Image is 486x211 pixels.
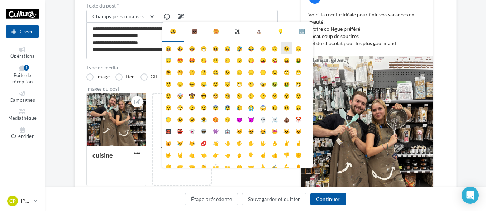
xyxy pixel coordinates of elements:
[245,113,257,125] li: 👿
[233,149,245,160] li: 🖕
[221,54,233,66] li: 😚
[140,73,158,81] label: GIF
[198,101,210,113] li: 😧
[245,125,257,137] li: 😸
[185,193,238,205] button: Étape précédente
[162,54,174,66] li: 😇
[221,149,233,160] li: 👆
[257,66,269,78] li: 😶
[221,125,233,137] li: 🤖
[233,101,245,113] li: 😥
[308,11,426,47] p: Voici la recette idéale pour finir vos vacances en beauté : - votre collègue préféré - beaucoup d...
[257,101,269,113] li: 😱
[281,66,292,78] li: 🙄
[245,90,257,101] li: 😟
[198,113,210,125] li: 😤
[210,66,221,78] li: 🤐
[174,137,186,149] li: 😿
[198,149,210,160] li: 👈
[281,137,292,149] li: ✌
[292,149,304,160] li: ✊
[213,28,219,35] div: 🍔
[233,113,245,125] li: 😈
[234,28,240,35] div: ⚽
[269,101,281,113] li: 😖
[6,25,39,38] button: Créer
[269,149,281,160] li: 👍
[281,101,292,113] li: 😣
[186,90,198,101] li: 🤠
[174,113,186,125] li: 😩
[174,101,186,113] li: 😳
[245,149,257,160] li: 👇
[186,113,198,125] li: 😫
[281,113,292,125] li: 💩
[210,160,221,172] li: 🙌
[174,125,186,137] li: 👺
[292,90,304,101] li: 😯
[92,13,145,19] span: Champs personnalisés
[233,125,245,137] li: 😺
[198,42,210,54] li: 😁
[186,66,198,78] li: 🤫
[233,160,245,172] li: 🤲
[245,137,257,149] li: ✋
[86,73,110,81] label: Image
[233,42,245,54] li: 🤣
[162,113,174,125] li: 😓
[86,86,278,91] div: Images du post
[10,53,34,59] span: Opérations
[292,160,304,172] li: 👂
[198,125,210,137] li: 👽
[281,90,292,101] li: 😮
[233,78,245,90] li: 😷
[162,90,174,101] li: 😵
[292,137,304,149] li: 🤞
[174,78,186,90] li: 😌
[245,54,257,66] li: 😋
[87,10,158,23] button: Champs personnalisés
[299,28,305,35] div: 🔣
[6,194,39,208] a: CP [PERSON_NAME]
[233,66,245,78] li: 😐
[210,90,221,101] li: 🤓
[86,3,278,8] label: Texte du post *
[86,65,278,70] label: Type de média
[21,197,31,205] p: [PERSON_NAME]
[245,160,257,172] li: 🤝
[162,149,174,160] li: 🤟
[186,125,198,137] li: 👻
[292,78,304,90] li: 🤧
[257,137,269,149] li: 🖖
[256,28,262,35] div: ⛪
[210,42,221,54] li: 😆
[210,101,221,113] li: 😨
[162,125,174,137] li: 👹
[257,160,269,172] li: 🙏
[174,160,186,172] li: 🤛
[257,78,269,90] li: 🤕
[221,66,233,78] li: 🤨
[198,160,210,172] li: 👏
[174,42,186,54] li: 😃
[174,54,186,66] li: 😍
[186,101,198,113] li: 😦
[6,25,39,38] div: Nouvelle campagne
[162,160,174,172] li: 👊
[6,89,39,105] a: Campagnes
[162,78,174,90] li: 🤥
[210,113,221,125] li: 😡
[257,149,269,160] li: ☝
[210,137,221,149] li: 👋
[210,78,221,90] li: 🤤
[292,54,304,66] li: 🤑
[221,78,233,90] li: 😴
[281,149,292,160] li: 👎
[198,66,210,78] li: 🤔
[269,66,281,78] li: 😒
[281,54,292,66] li: 😝
[221,113,233,125] li: 😠
[269,160,281,172] li: ✍
[462,187,479,204] div: Open Intercom Messenger
[233,90,245,101] li: 😕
